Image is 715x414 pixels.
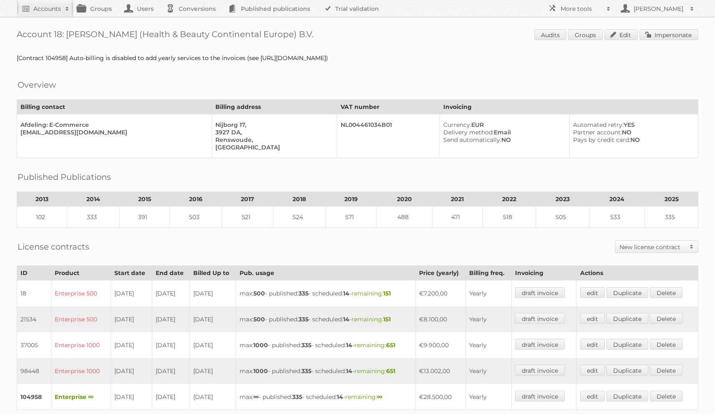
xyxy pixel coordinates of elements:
td: max: - published: - scheduled: - [236,280,415,307]
strong: 651 [386,367,395,375]
th: Start date [111,266,152,280]
td: [DATE] [152,306,190,332]
td: 391 [119,207,169,228]
th: 2017 [222,192,273,207]
strong: 1000 [253,367,268,375]
a: Duplicate [606,339,648,350]
td: 21534 [17,306,51,332]
td: [DATE] [190,358,236,384]
td: 488 [377,207,432,228]
td: 333 [67,207,119,228]
a: Duplicate [606,365,648,376]
td: [DATE] [111,332,152,358]
th: ID [17,266,51,280]
a: draft invoice [515,391,565,401]
td: 533 [589,207,645,228]
td: 102 [17,207,67,228]
strong: ∞ [253,393,259,401]
div: Renswoude, [215,136,330,144]
th: 2014 [67,192,119,207]
a: Audits [534,29,566,40]
div: EUR [443,121,563,129]
span: remaining: [345,393,382,401]
th: End date [152,266,190,280]
td: [DATE] [152,280,190,307]
th: Billing freq. [466,266,512,280]
div: YES [573,121,691,129]
div: Email [443,129,563,136]
div: NO [443,136,563,144]
th: Product [51,266,111,280]
a: Duplicate [606,313,648,324]
th: Invoicing [440,100,698,114]
span: remaining: [351,316,391,323]
strong: 1000 [253,341,268,349]
h2: More tools [561,5,602,13]
div: [GEOGRAPHIC_DATA] [215,144,330,151]
td: Yearly [466,384,512,410]
th: 2022 [483,192,536,207]
h1: Account 18: [PERSON_NAME] (Health & Beauty Continental Europe) B.V. [17,29,698,42]
th: Actions [576,266,698,280]
a: Duplicate [606,287,648,298]
td: €7.200,00 [415,280,466,307]
strong: 14 [337,393,343,401]
td: Yearly [466,280,512,307]
td: 518 [483,207,536,228]
strong: 500 [253,316,265,323]
a: Groups [568,29,603,40]
th: Price (yearly) [415,266,466,280]
td: max: - published: - scheduled: - [236,384,415,410]
th: 2025 [645,192,698,207]
th: Billed Up to [190,266,236,280]
th: 2019 [326,192,377,207]
td: max: - published: - scheduled: - [236,332,415,358]
h2: License contracts [18,240,89,253]
a: edit [580,391,605,401]
a: Duplicate [606,391,648,401]
strong: ∞ [377,393,382,401]
span: Partner account: [573,129,622,136]
td: €13.002,00 [415,358,466,384]
span: Toggle [685,241,698,252]
a: Delete [650,287,682,298]
strong: 335 [292,393,302,401]
td: [DATE] [190,306,236,332]
span: Delivery method: [443,129,494,136]
td: [DATE] [190,384,236,410]
td: Yearly [466,332,512,358]
a: edit [580,313,605,324]
td: NL004461034B01 [337,114,440,158]
th: 2013 [17,192,67,207]
div: NO [573,136,691,144]
strong: 335 [301,341,311,349]
td: 335 [645,207,698,228]
span: remaining: [354,367,395,375]
strong: 151 [383,290,391,297]
a: Delete [650,313,682,324]
a: Impersonate [639,29,698,40]
a: Edit [604,29,638,40]
td: €28.500,00 [415,384,466,410]
th: Billing address [212,100,337,114]
span: remaining: [351,290,391,297]
td: €8.100,00 [415,306,466,332]
a: edit [580,287,605,298]
a: draft invoice [515,287,565,298]
h2: Accounts [33,5,61,13]
strong: 14 [346,367,352,375]
td: 104958 [17,384,51,410]
strong: 335 [298,290,308,297]
div: [Contract 104958] Auto-billing is disabled to add yearly services to the invoices (see [URL][DOMA... [17,54,698,62]
div: 3927 DA, [215,129,330,136]
span: remaining: [354,341,395,349]
span: Currency: [443,121,471,129]
td: [DATE] [190,332,236,358]
div: Afdeling: E-Commerce [20,121,205,129]
th: 2016 [170,192,222,207]
td: 524 [273,207,326,228]
td: 18 [17,280,51,307]
th: 2021 [432,192,483,207]
span: Send automatically: [443,136,501,144]
h2: Overview [18,78,56,91]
